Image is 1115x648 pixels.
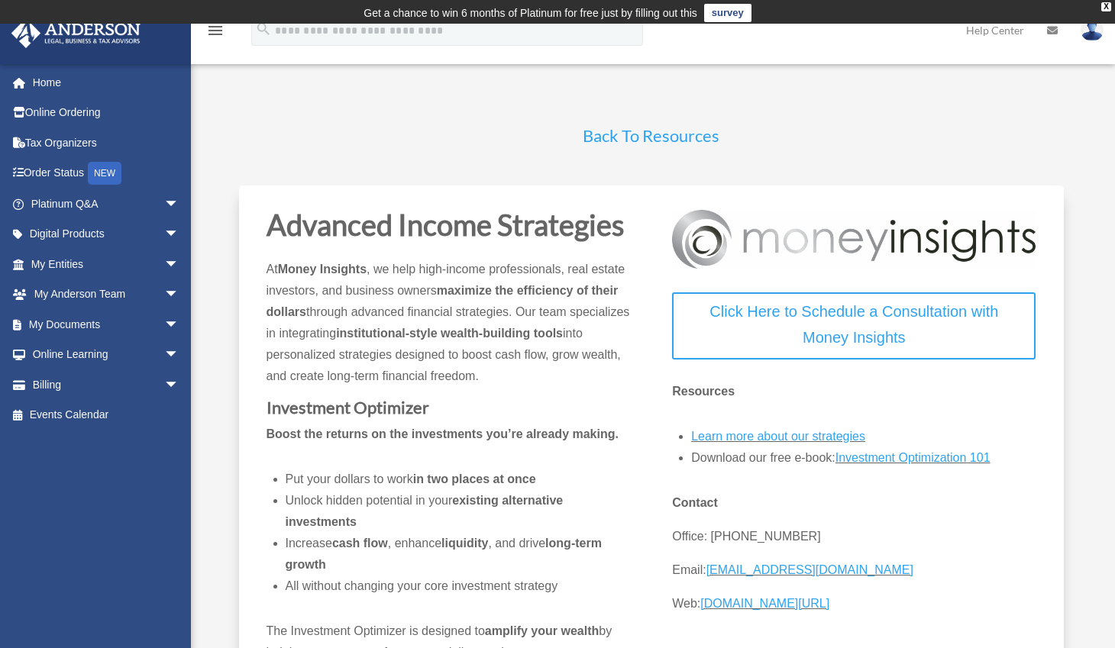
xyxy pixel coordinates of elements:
[286,533,630,575] li: Increase , enhance , and drive
[7,18,145,48] img: Anderson Advisors Platinum Portal
[164,279,195,311] span: arrow_drop_down
[267,259,630,399] p: At , we help high-income professionals, real estate investors, and business owners through advanc...
[672,210,1036,269] img: Money-Insights-Logo-Silver NEW
[164,219,195,250] span: arrow_drop_down
[88,162,121,185] div: NEW
[11,249,202,279] a: My Entitiesarrow_drop_down
[704,4,751,22] a: survey
[267,397,429,417] strong: Investment Optimizer
[255,21,272,37] i: search
[485,624,599,637] strong: amplify your wealth
[11,279,202,310] a: My Anderson Teamarrow_drop_down
[11,400,202,430] a: Events Calendar
[364,4,697,22] div: Get a chance to win 6 months of Platinum for free just by filling out this
[286,575,630,597] li: All without changing your core investment strategy
[672,526,1036,559] p: Office: [PHONE_NUMBER]
[672,496,718,509] strong: Contact
[11,309,202,340] a: My Documentsarrow_drop_down
[164,249,195,280] span: arrow_drop_down
[11,340,202,370] a: Online Learningarrow_drop_down
[441,537,488,550] strong: liquidity
[835,451,991,472] a: Investment Optimization 101
[164,309,195,340] span: arrow_drop_down
[1101,2,1111,11] div: close
[700,597,829,617] a: [DOMAIN_NAME][URL]
[11,369,202,400] a: Billingarrow_drop_down
[672,559,1036,593] p: Email:
[164,189,195,220] span: arrow_drop_down
[11,67,202,98] a: Home
[164,340,195,371] span: arrow_drop_down
[286,494,564,528] strong: existing alternative investments
[706,563,913,584] a: [EMAIL_ADDRESS][DOMAIN_NAME]
[11,98,202,128] a: Online Ordering
[164,369,195,401] span: arrow_drop_down
[286,490,630,533] li: Unlock hidden potential in your
[11,189,202,219] a: Platinum Q&Aarrow_drop_down
[206,21,225,40] i: menu
[267,207,624,242] strong: Advanced Income Strategies
[278,263,367,276] strong: Money Insights
[332,537,388,550] strong: cash flow
[413,472,536,485] strong: in two places at once
[336,327,563,340] strong: institutional-style wealth-building tools
[672,593,1036,614] p: Web:
[583,125,719,153] a: Back To Resources
[1081,19,1104,41] img: User Pic
[672,385,735,398] strong: Resources
[691,430,865,450] a: Learn more about our strategies
[11,127,202,158] a: Tax Organizers
[286,469,630,490] li: Put your dollars to work
[11,219,202,250] a: Digital Productsarrow_drop_down
[691,447,1036,469] p: Download our free e-book:
[11,158,202,189] a: Order StatusNEW
[286,537,602,571] strong: long-term growth
[672,292,1036,359] a: Click Here to Schedule a Consultation with Money Insights
[267,284,619,318] strong: maximize the efficiency of their dollars
[206,27,225,40] a: menu
[267,427,619,440] strong: Boost the returns on the investments you’re already making.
